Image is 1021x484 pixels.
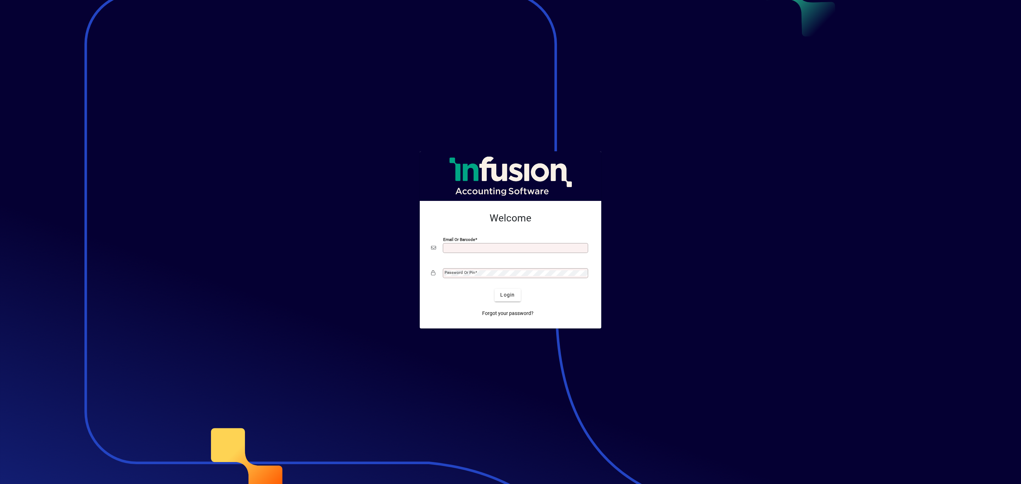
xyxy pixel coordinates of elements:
[479,307,536,320] a: Forgot your password?
[431,212,590,224] h2: Welcome
[445,270,475,275] mat-label: Password or Pin
[500,291,515,299] span: Login
[482,310,534,317] span: Forgot your password?
[443,237,475,242] mat-label: Email or Barcode
[495,289,520,302] button: Login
